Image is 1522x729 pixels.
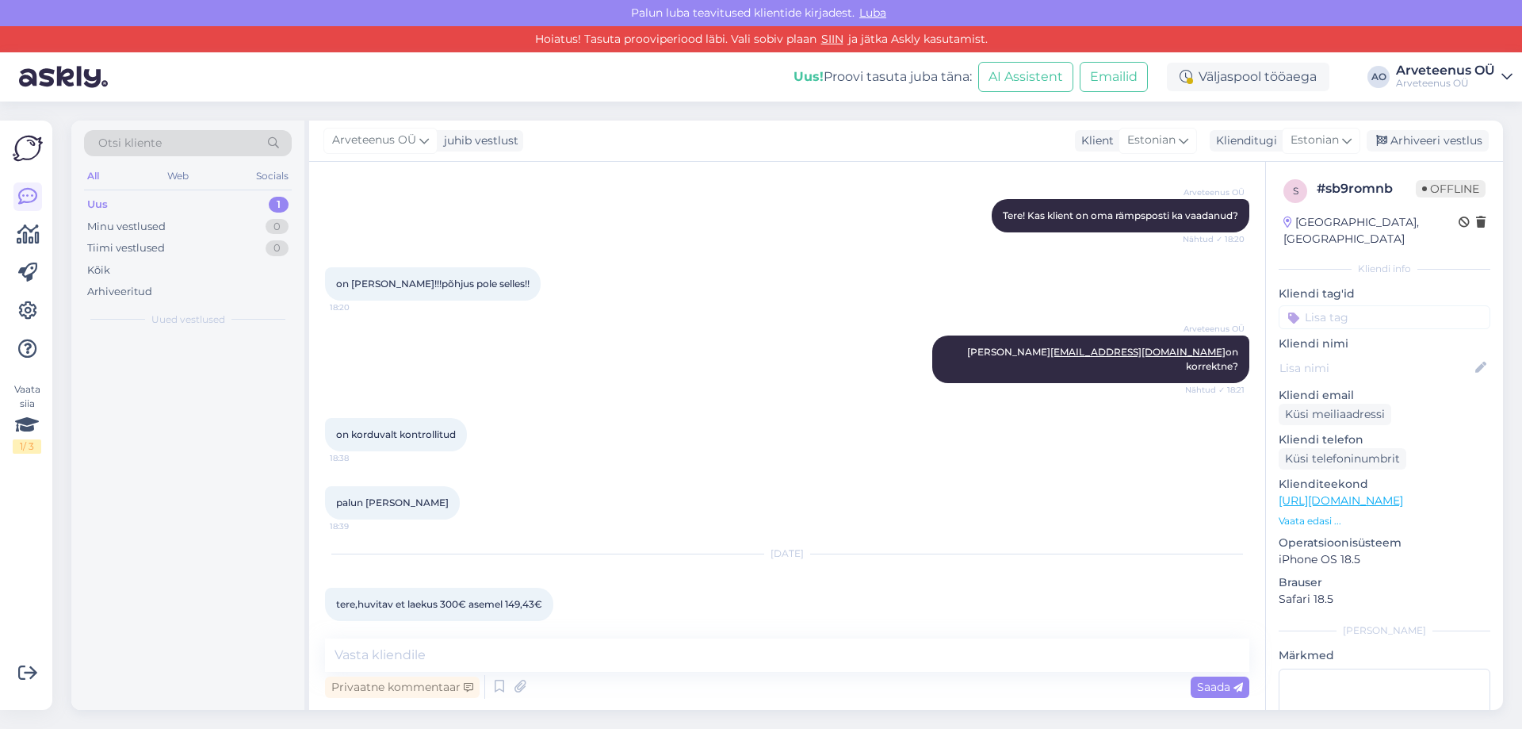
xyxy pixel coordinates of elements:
span: on korduvalt kontrollitud [336,428,456,440]
div: juhib vestlust [438,132,518,149]
p: iPhone OS 18.5 [1279,551,1490,568]
p: Safari 18.5 [1279,591,1490,608]
div: [PERSON_NAME] [1279,623,1490,638]
button: AI Assistent [978,62,1073,92]
button: Emailid [1080,62,1148,92]
div: [GEOGRAPHIC_DATA], [GEOGRAPHIC_DATA] [1283,214,1459,247]
span: Luba [855,6,891,20]
div: Privaatne kommentaar [325,677,480,698]
span: 18:38 [330,452,389,464]
div: Vaata siia [13,382,41,454]
a: SIIN [816,32,848,46]
div: Socials [253,166,292,186]
span: s [1293,185,1298,197]
span: Nähtud ✓ 18:21 [1185,384,1245,396]
div: Kliendi info [1279,262,1490,276]
p: Märkmed [1279,647,1490,664]
div: Klient [1075,132,1114,149]
p: Klienditeekond [1279,476,1490,493]
span: 18:20 [330,301,389,313]
a: [URL][DOMAIN_NAME] [1279,493,1403,508]
span: Nähtud ✓ 18:20 [1183,233,1245,245]
div: Minu vestlused [87,219,166,235]
div: 1 / 3 [13,439,41,454]
b: Uus! [794,69,824,84]
span: Uued vestlused [151,313,225,327]
p: Kliendi nimi [1279,336,1490,352]
span: 18:39 [330,520,389,532]
p: Vaata edasi ... [1279,514,1490,528]
a: Arveteenus OÜArveteenus OÜ [1396,64,1512,90]
a: [EMAIL_ADDRESS][DOMAIN_NAME] [1050,346,1226,358]
img: Askly Logo [13,133,43,163]
span: 18:05 [330,622,389,634]
div: Proovi tasuta juba täna: [794,67,972,86]
div: Arveteenus OÜ [1396,64,1495,77]
div: All [84,166,102,186]
span: [PERSON_NAME] on korrektne? [967,346,1241,372]
span: Arveteenus OÜ [1184,186,1245,198]
span: on [PERSON_NAME]!!!põhjus pole selles!! [336,278,530,290]
div: Tiimi vestlused [87,240,165,256]
span: Tere! Kas klient on oma rämpsposti ka vaadanud? [1003,209,1238,221]
div: Küsi meiliaadressi [1279,404,1391,425]
div: Väljaspool tööaega [1167,63,1329,91]
span: Offline [1416,180,1486,198]
span: tere,huvitav et laekus 300€ asemel 149,43€ [336,598,542,610]
span: Otsi kliente [98,135,162,152]
input: Lisa nimi [1279,359,1472,377]
div: Arhiveeri vestlus [1367,130,1489,152]
div: # sb9romnb [1317,179,1416,198]
div: AO [1367,66,1390,88]
input: Lisa tag [1279,305,1490,329]
span: Arveteenus OÜ [332,132,416,149]
div: Uus [87,197,108,213]
div: Kõik [87,263,110,278]
div: [DATE] [325,547,1249,561]
div: Küsi telefoninumbrit [1279,448,1406,470]
p: Kliendi telefon [1279,432,1490,448]
div: Klienditugi [1210,132,1277,149]
div: Arveteenus OÜ [1396,77,1495,90]
div: 1 [269,197,289,213]
div: 0 [266,240,289,256]
p: Operatsioonisüsteem [1279,535,1490,551]
div: Arhiveeritud [87,284,152,300]
div: Web [164,166,192,186]
p: Kliendi tag'id [1279,286,1490,302]
span: palun [PERSON_NAME] [336,497,449,508]
span: Arveteenus OÜ [1184,323,1245,335]
p: Kliendi email [1279,387,1490,404]
span: Estonian [1127,132,1176,149]
div: 0 [266,219,289,235]
span: Saada [1197,680,1243,694]
span: Estonian [1291,132,1339,149]
p: Brauser [1279,574,1490,591]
